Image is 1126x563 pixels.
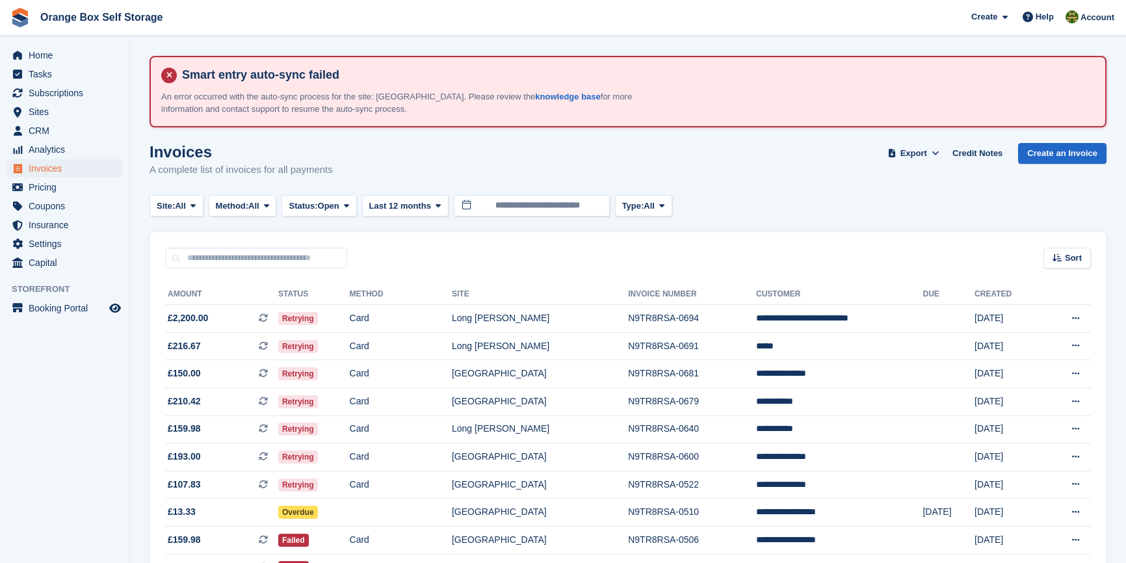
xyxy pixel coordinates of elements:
span: Overdue [278,506,318,519]
span: All [644,200,655,213]
td: N9TR8RSA-0510 [628,499,756,527]
p: An error occurred with the auto-sync process for the site: [GEOGRAPHIC_DATA]. Please review the f... [161,90,649,116]
span: £13.33 [168,505,196,519]
th: Created [975,284,1041,305]
a: menu [7,140,123,159]
p: A complete list of invoices for all payments [150,163,333,177]
a: Orange Box Self Storage [35,7,168,28]
span: Pricing [29,178,107,196]
img: Sarah [1066,10,1079,23]
td: [GEOGRAPHIC_DATA] [452,387,628,415]
span: Last 12 months [369,200,431,213]
td: Card [350,360,452,388]
span: Type: [622,200,644,213]
span: Method: [216,200,249,213]
th: Due [923,284,975,305]
td: [DATE] [975,415,1041,443]
span: Retrying [278,395,318,408]
a: menu [7,46,123,64]
td: Card [350,471,452,499]
span: £107.83 [168,478,201,491]
td: N9TR8RSA-0640 [628,415,756,443]
span: Retrying [278,451,318,464]
a: menu [7,122,123,140]
a: knowledge base [535,92,600,101]
a: menu [7,65,123,83]
span: Insurance [29,216,107,234]
span: Sort [1065,252,1082,265]
td: N9TR8RSA-0679 [628,387,756,415]
td: Card [350,332,452,360]
span: Tasks [29,65,107,83]
span: Retrying [278,367,318,380]
td: N9TR8RSA-0681 [628,360,756,388]
span: Storefront [12,283,129,296]
span: £216.67 [168,339,201,353]
td: Long [PERSON_NAME] [452,332,628,360]
span: £150.00 [168,367,201,380]
span: Open [318,200,339,213]
span: All [248,200,259,213]
a: menu [7,103,123,121]
span: CRM [29,122,107,140]
a: Preview store [107,300,123,316]
th: Site [452,284,628,305]
span: Retrying [278,423,318,436]
th: Invoice Number [628,284,756,305]
td: [GEOGRAPHIC_DATA] [452,471,628,499]
td: [DATE] [975,526,1041,554]
span: Coupons [29,197,107,215]
span: Site: [157,200,175,213]
h1: Invoices [150,143,333,161]
button: Export [885,143,942,164]
button: Method: All [209,195,277,216]
span: £193.00 [168,450,201,464]
span: £2,200.00 [168,311,208,325]
span: Retrying [278,478,318,491]
th: Customer [756,284,923,305]
td: Long [PERSON_NAME] [452,415,628,443]
span: £210.42 [168,395,201,408]
span: Sites [29,103,107,121]
td: Card [350,526,452,554]
td: Card [350,443,452,471]
td: Card [350,387,452,415]
th: Method [350,284,452,305]
span: Home [29,46,107,64]
td: [DATE] [923,499,975,527]
td: [DATE] [975,305,1041,333]
td: Card [350,415,452,443]
th: Amount [165,284,278,305]
span: £159.98 [168,422,201,436]
td: [DATE] [975,443,1041,471]
td: [DATE] [975,387,1041,415]
a: Credit Notes [947,143,1008,164]
span: Retrying [278,312,318,325]
td: N9TR8RSA-0600 [628,443,756,471]
a: menu [7,254,123,272]
td: [DATE] [975,332,1041,360]
td: N9TR8RSA-0522 [628,471,756,499]
td: N9TR8RSA-0691 [628,332,756,360]
span: Settings [29,235,107,253]
th: Status [278,284,350,305]
button: Type: All [615,195,672,216]
span: Status: [289,200,317,213]
td: [DATE] [975,471,1041,499]
button: Site: All [150,195,203,216]
td: [GEOGRAPHIC_DATA] [452,443,628,471]
h4: Smart entry auto-sync failed [177,68,1095,83]
img: stora-icon-8386f47178a22dfd0bd8f6a31ec36ba5ce8667c1dd55bd0f319d3a0aa187defe.svg [10,8,30,27]
span: All [175,200,186,213]
span: Create [971,10,997,23]
a: menu [7,216,123,234]
td: [DATE] [975,360,1041,388]
span: Retrying [278,340,318,353]
button: Status: Open [281,195,356,216]
span: Subscriptions [29,84,107,102]
td: [GEOGRAPHIC_DATA] [452,360,628,388]
span: Account [1080,11,1114,24]
a: menu [7,178,123,196]
span: £159.98 [168,533,201,547]
button: Last 12 months [362,195,449,216]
